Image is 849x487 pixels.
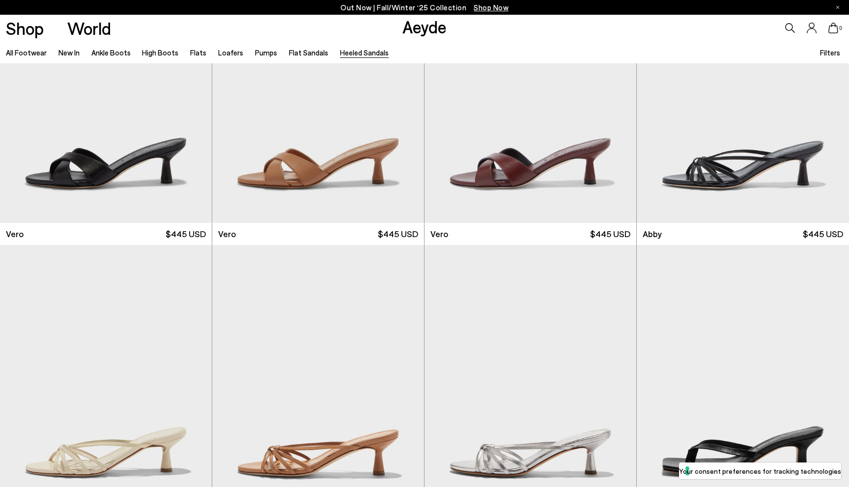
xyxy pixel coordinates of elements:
span: Vero [218,228,236,240]
a: Loafers [218,48,243,57]
button: Your consent preferences for tracking technologies [679,462,841,479]
a: Flat Sandals [289,48,328,57]
a: Heeled Sandals [340,48,389,57]
a: Shop [6,20,44,37]
span: $445 USD [166,228,206,240]
span: $445 USD [803,228,843,240]
a: High Boots [142,48,178,57]
span: Vero [430,228,448,240]
a: Pumps [255,48,277,57]
a: Ankle Boots [91,48,131,57]
a: World [67,20,111,37]
span: Abby [643,228,662,240]
a: Abby $445 USD [637,223,849,245]
a: Flats [190,48,206,57]
a: Vero $445 USD [424,223,636,245]
span: Filters [820,48,840,57]
label: Your consent preferences for tracking technologies [679,466,841,476]
span: 0 [838,26,843,31]
span: $445 USD [378,228,418,240]
a: Aeyde [402,16,447,37]
span: $445 USD [590,228,630,240]
a: New In [58,48,80,57]
p: Out Now | Fall/Winter ‘25 Collection [340,1,509,14]
a: 0 [828,23,838,33]
a: Vero $445 USD [212,223,424,245]
span: Navigate to /collections/new-in [474,3,509,12]
span: Vero [6,228,24,240]
a: All Footwear [6,48,47,57]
